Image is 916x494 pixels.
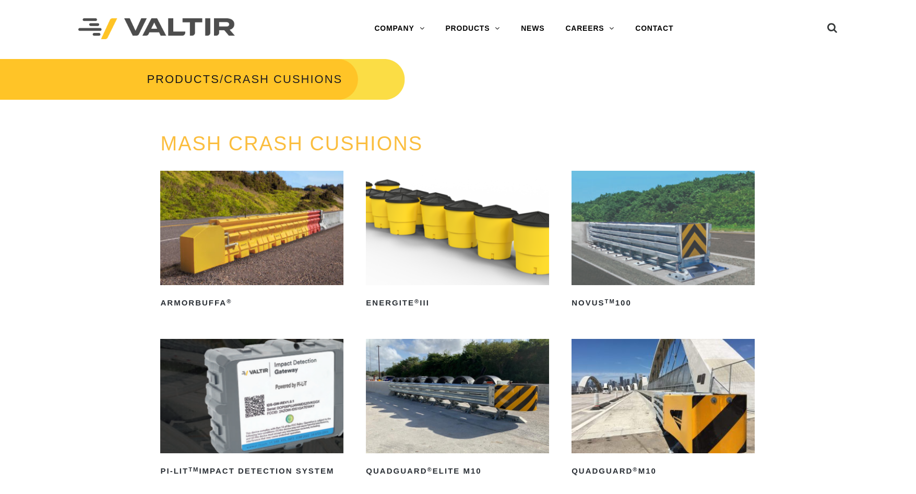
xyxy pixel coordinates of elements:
h2: ENERGITE III [366,295,549,311]
a: PRODUCTS [435,18,510,39]
a: PI-LITTMImpact Detection System [160,339,343,479]
sup: ® [414,298,420,304]
sup: ® [633,466,638,473]
sup: TM [605,298,615,304]
a: CAREERS [555,18,625,39]
sup: ® [427,466,433,473]
a: NEWS [510,18,555,39]
h2: QuadGuard M10 [572,463,755,479]
h2: ArmorBuffa [160,295,343,311]
a: QuadGuard®M10 [572,339,755,479]
a: COMPANY [364,18,435,39]
span: CRASH CUSHIONS [224,73,342,86]
a: ENERGITE®III [366,171,549,311]
img: Valtir [78,18,235,40]
a: CONTACT [625,18,684,39]
sup: TM [188,466,199,473]
h2: PI-LIT Impact Detection System [160,463,343,479]
a: NOVUSTM100 [572,171,755,311]
a: MASH CRASH CUSHIONS [160,133,423,155]
h2: NOVUS 100 [572,295,755,311]
a: QuadGuard®Elite M10 [366,339,549,479]
a: PRODUCTS [147,73,219,86]
sup: ® [227,298,232,304]
a: ArmorBuffa® [160,171,343,311]
h2: QuadGuard Elite M10 [366,463,549,479]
